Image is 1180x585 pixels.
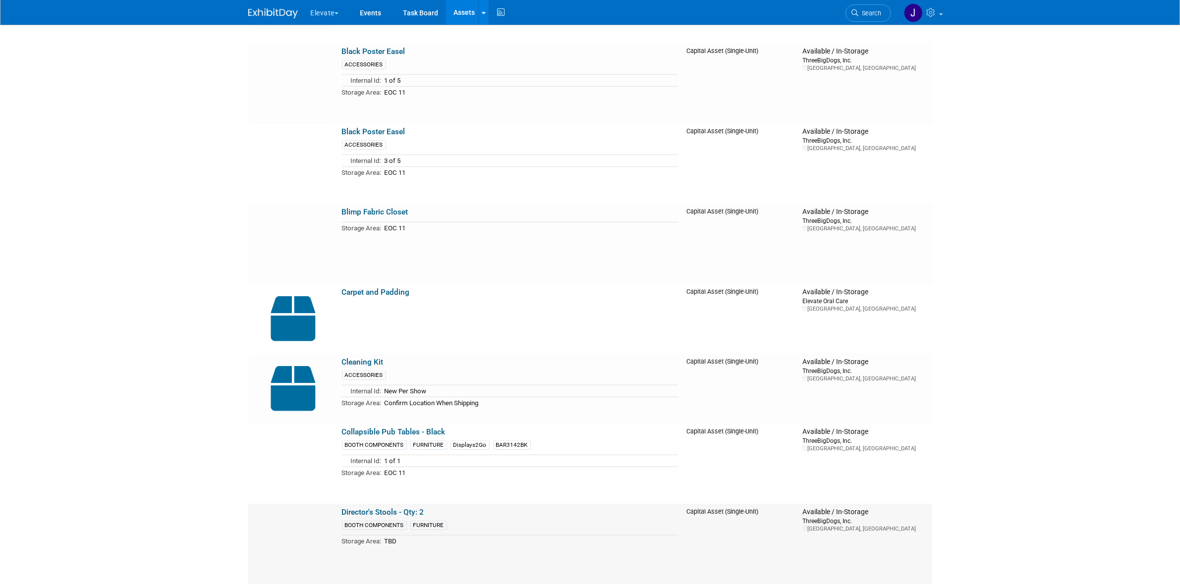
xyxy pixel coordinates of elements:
[342,47,405,56] a: Black Poster Easel
[342,60,386,69] div: ACCESSORIES
[382,86,678,98] td: EOC 11
[682,123,799,204] td: Capital Asset (Single-Unit)
[450,440,490,450] div: Displays2Go
[248,8,298,18] img: ExhibitDay
[342,358,384,367] a: Cleaning Kit
[802,47,928,56] div: Available / In-Storage
[342,399,382,407] span: Storage Area:
[682,284,799,354] td: Capital Asset (Single-Unit)
[802,145,928,152] div: [GEOGRAPHIC_DATA], [GEOGRAPHIC_DATA]
[493,440,531,450] div: BAR3142BK
[802,375,928,382] div: [GEOGRAPHIC_DATA], [GEOGRAPHIC_DATA]
[342,169,382,176] span: Storage Area:
[802,288,928,297] div: Available / In-Storage
[682,504,799,584] td: Capital Asset (Single-Unit)
[382,467,678,478] td: EOC 11
[382,75,678,87] td: 1 of 5
[682,204,799,284] td: Capital Asset (Single-Unit)
[802,427,928,436] div: Available / In-Storage
[802,525,928,532] div: [GEOGRAPHIC_DATA], [GEOGRAPHIC_DATA]
[682,354,799,424] td: Capital Asset (Single-Unit)
[342,440,407,450] div: BOOTH COMPONENTS
[859,9,882,17] span: Search
[802,305,928,313] div: [GEOGRAPHIC_DATA], [GEOGRAPHIC_DATA]
[802,208,928,216] div: Available / In-Storage
[802,136,928,145] div: ThreeBigDogs, Inc.
[342,521,407,530] div: BOOTH COMPONENTS
[342,455,382,467] td: Internal Id:
[802,445,928,452] div: [GEOGRAPHIC_DATA], [GEOGRAPHIC_DATA]
[342,508,424,517] a: Director's Stools - Qty: 2
[342,75,382,87] td: Internal Id:
[382,455,678,467] td: 1 of 1
[342,385,382,397] td: Internal Id:
[382,155,678,167] td: 3 of 5
[802,216,928,225] div: ThreeBigDogs, Inc.
[802,225,928,232] div: [GEOGRAPHIC_DATA], [GEOGRAPHIC_DATA]
[904,3,923,22] img: Justin Newborn
[252,288,334,350] img: Capital-Asset-Icon-2.png
[382,222,678,234] td: EOC 11
[382,535,678,547] td: TBD
[382,166,678,178] td: EOC 11
[802,297,928,305] div: Elevate Oral Care
[342,155,382,167] td: Internal Id:
[682,424,799,504] td: Capital Asset (Single-Unit)
[802,508,928,517] div: Available / In-Storage
[342,371,386,380] div: ACCESSORIES
[410,521,447,530] div: FURNITURE
[802,436,928,445] div: ThreeBigDogs, Inc.
[382,397,678,408] td: Confirm Location When Shipping
[342,127,405,136] a: Black Poster Easel
[342,537,382,545] span: Storage Area:
[682,43,799,123] td: Capital Asset (Single-Unit)
[802,56,928,64] div: ThreeBigDogs, Inc.
[382,385,678,397] td: New Per Show
[802,358,928,367] div: Available / In-Storage
[410,440,447,450] div: FURNITURE
[342,427,446,436] a: Collapsible Pub Tables - Black
[802,127,928,136] div: Available / In-Storage
[802,64,928,72] div: [GEOGRAPHIC_DATA], [GEOGRAPHIC_DATA]
[342,208,408,216] a: Blimp Fabric Closet
[342,288,410,297] a: Carpet and Padding
[845,4,891,22] a: Search
[342,469,382,477] span: Storage Area:
[802,367,928,375] div: ThreeBigDogs, Inc.
[342,140,386,150] div: ACCESSORIES
[252,358,334,420] img: Capital-Asset-Icon-2.png
[342,224,382,232] span: Storage Area:
[802,517,928,525] div: ThreeBigDogs, Inc.
[342,89,382,96] span: Storage Area:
